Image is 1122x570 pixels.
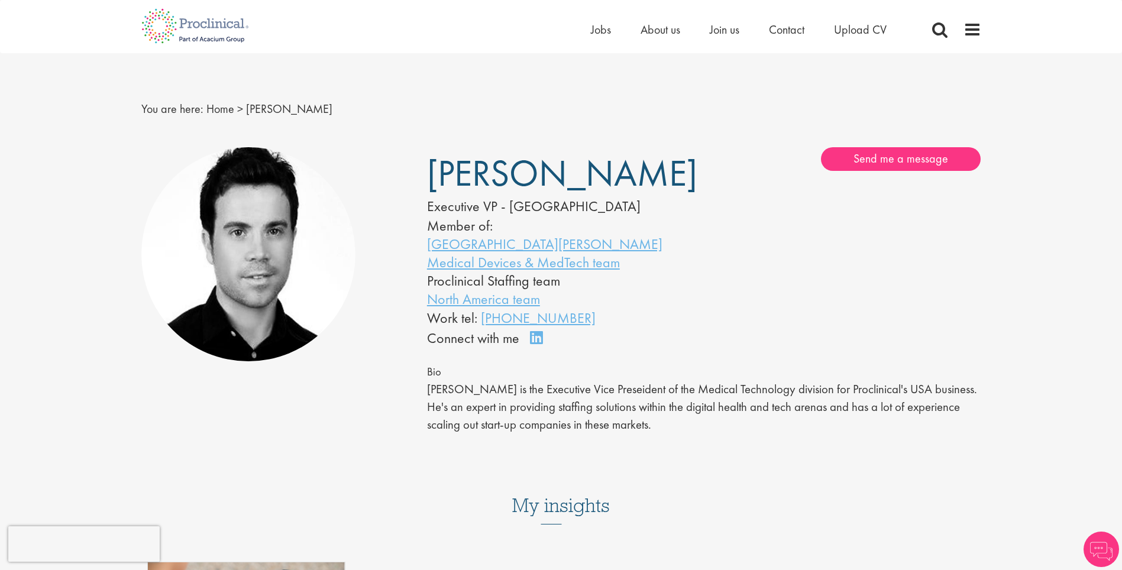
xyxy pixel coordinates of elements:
[427,271,668,290] li: Proclinical Staffing team
[834,22,887,37] a: Upload CV
[512,475,610,536] h3: My insights
[1084,532,1119,567] img: Chatbot
[427,381,981,433] p: [PERSON_NAME] is the Executive Vice Preseident of the Medical Technology division for Proclinical...
[427,235,662,253] a: [GEOGRAPHIC_DATA][PERSON_NAME]
[427,253,620,271] a: Medical Devices & MedTech team
[591,22,611,37] a: Jobs
[710,22,739,37] a: Join us
[427,290,540,308] a: North America team
[206,101,234,116] a: 面包屑链接
[821,147,981,171] a: Send me a message
[141,101,203,116] span: You are here:
[427,365,441,379] span: Bio
[481,309,596,327] a: [PHONE_NUMBER]
[427,150,697,197] span: [PERSON_NAME]
[237,101,243,116] span: >
[427,196,668,216] div: Executive VP - [GEOGRAPHIC_DATA]
[141,147,356,362] img: Jamie Llewellyn
[769,22,804,37] a: Contact
[246,101,332,116] span: [PERSON_NAME]
[427,309,477,327] span: Work tel:
[427,216,493,235] label: Member of:
[641,22,680,37] a: About us
[8,526,160,562] iframe: reCAPTCHA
